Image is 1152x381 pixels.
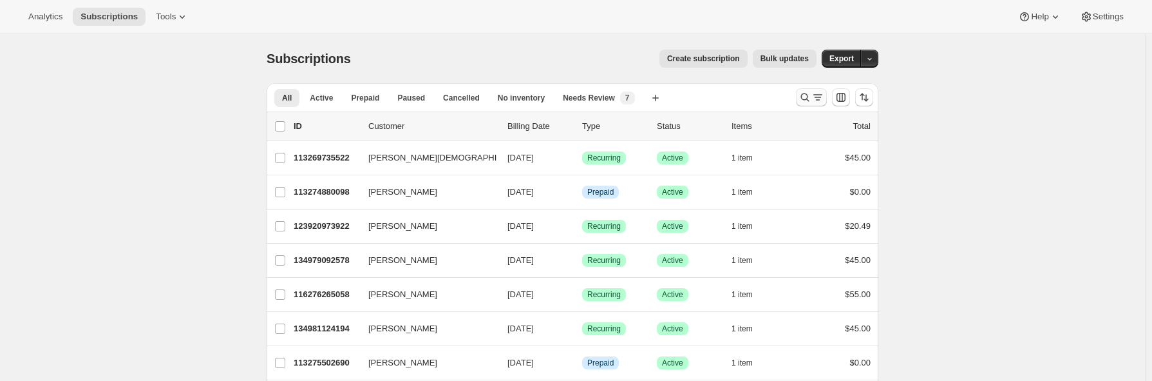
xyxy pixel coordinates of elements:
p: 113269735522 [294,151,358,164]
span: $55.00 [845,289,871,299]
span: [DATE] [507,358,534,367]
div: 113269735522[PERSON_NAME][DEMOGRAPHIC_DATA][DATE]SuccessRecurringSuccessActive1 item$45.00 [294,149,871,167]
span: Create subscription [667,54,740,64]
button: 1 item [732,183,767,201]
button: 1 item [732,149,767,167]
p: ID [294,120,358,133]
p: 113274880098 [294,186,358,199]
span: Cancelled [443,93,480,103]
button: Help [1010,8,1069,26]
span: [PERSON_NAME][DEMOGRAPHIC_DATA] [368,151,531,164]
span: Active [662,289,683,300]
span: [DATE] [507,187,534,197]
div: 113275502690[PERSON_NAME][DATE]InfoPrepaidSuccessActive1 item$0.00 [294,354,871,372]
span: $45.00 [845,324,871,333]
span: [PERSON_NAME] [368,357,437,369]
button: [PERSON_NAME] [361,182,489,202]
span: 1 item [732,153,753,163]
span: Settings [1093,12,1124,22]
button: Search and filter results [796,88,827,106]
span: 7 [625,93,630,103]
span: Active [662,358,683,368]
span: [PERSON_NAME] [368,220,437,233]
span: [PERSON_NAME] [368,186,437,199]
span: Active [662,153,683,163]
button: Sort the results [855,88,873,106]
div: IDCustomerBilling DateTypeStatusItemsTotal [294,120,871,133]
div: 134979092578[PERSON_NAME][DATE]SuccessRecurringSuccessActive1 item$45.00 [294,251,871,269]
span: [PERSON_NAME] [368,322,437,335]
button: 1 item [732,217,767,235]
span: Help [1031,12,1048,22]
span: Prepaid [587,187,614,197]
button: Create new view [645,89,666,107]
button: 1 item [732,286,767,304]
span: Active [310,93,333,103]
span: [DATE] [507,289,534,299]
span: 1 item [732,255,753,266]
span: No inventory [498,93,545,103]
button: Tools [148,8,196,26]
span: [PERSON_NAME] [368,254,437,267]
span: [DATE] [507,221,534,231]
button: [PERSON_NAME] [361,284,489,305]
div: Type [582,120,647,133]
button: Bulk updates [753,50,817,68]
span: Recurring [587,289,621,300]
button: [PERSON_NAME][DEMOGRAPHIC_DATA] [361,148,489,168]
span: Recurring [587,255,621,266]
span: [PERSON_NAME] [368,288,437,301]
p: Status [657,120,721,133]
button: Settings [1072,8,1131,26]
span: $0.00 [849,187,871,197]
button: Analytics [21,8,70,26]
span: $45.00 [845,255,871,265]
span: Active [662,324,683,334]
span: Needs Review [563,93,615,103]
span: 1 item [732,358,753,368]
span: 1 item [732,324,753,334]
p: 134979092578 [294,254,358,267]
span: [DATE] [507,153,534,162]
div: Items [732,120,796,133]
button: Customize table column order and visibility [832,88,850,106]
p: 123920973922 [294,220,358,233]
button: Export [822,50,862,68]
button: Create subscription [659,50,748,68]
p: 134981124194 [294,322,358,335]
span: [DATE] [507,324,534,333]
div: 116276265058[PERSON_NAME][DATE]SuccessRecurringSuccessActive1 item$55.00 [294,286,871,304]
span: Recurring [587,324,621,334]
span: Prepaid [587,358,614,368]
button: 1 item [732,251,767,269]
div: 134981124194[PERSON_NAME][DATE]SuccessRecurringSuccessActive1 item$45.00 [294,320,871,338]
span: $45.00 [845,153,871,162]
button: 1 item [732,354,767,372]
span: Subscriptions [80,12,138,22]
p: Customer [368,120,497,133]
div: 113274880098[PERSON_NAME][DATE]InfoPrepaidSuccessActive1 item$0.00 [294,183,871,201]
span: Prepaid [351,93,379,103]
span: 1 item [732,187,753,197]
button: Subscriptions [73,8,146,26]
p: 116276265058 [294,288,358,301]
p: 113275502690 [294,357,358,369]
button: [PERSON_NAME] [361,250,489,271]
span: Tools [156,12,176,22]
p: Total [853,120,871,133]
span: Recurring [587,221,621,231]
span: Active [662,221,683,231]
span: Analytics [28,12,62,22]
span: 1 item [732,289,753,300]
button: [PERSON_NAME] [361,216,489,237]
button: 1 item [732,320,767,338]
span: All [282,93,292,103]
p: Billing Date [507,120,572,133]
span: Active [662,187,683,197]
span: 1 item [732,221,753,231]
span: Recurring [587,153,621,163]
button: [PERSON_NAME] [361,353,489,373]
span: Export [829,54,854,64]
span: Active [662,255,683,266]
span: Paused [397,93,425,103]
